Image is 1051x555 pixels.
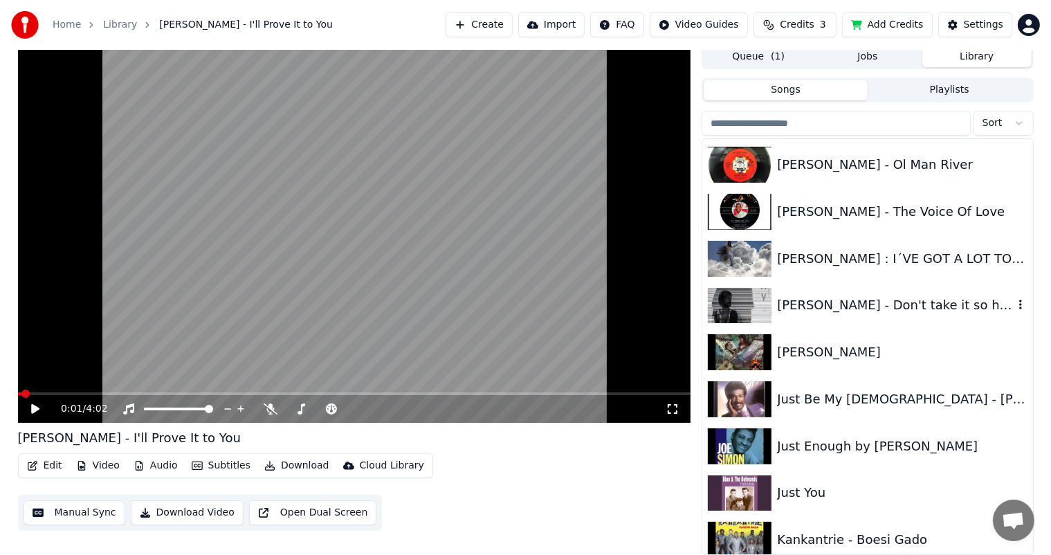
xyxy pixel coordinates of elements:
[777,343,1027,362] div: [PERSON_NAME]
[186,456,256,475] button: Subtitles
[128,456,183,475] button: Audio
[777,202,1027,221] div: [PERSON_NAME] - The Voice Of Love
[518,12,585,37] button: Import
[777,483,1027,502] div: Just You
[868,80,1032,100] button: Playlists
[131,500,244,525] button: Download Video
[71,456,125,475] button: Video
[590,12,643,37] button: FAQ
[11,11,39,39] img: youka
[704,80,868,100] button: Songs
[842,12,933,37] button: Add Credits
[753,12,837,37] button: Credits3
[938,12,1012,37] button: Settings
[360,459,424,473] div: Cloud Library
[780,18,814,32] span: Credits
[18,428,241,448] div: [PERSON_NAME] - I'll Prove It to You
[993,500,1034,541] div: Open de chat
[964,18,1003,32] div: Settings
[922,47,1032,67] button: Library
[21,456,68,475] button: Edit
[249,500,377,525] button: Open Dual Screen
[777,437,1027,456] div: Just Enough by [PERSON_NAME]
[24,500,125,525] button: Manual Sync
[61,402,94,416] div: /
[86,402,107,416] span: 4:02
[53,18,333,32] nav: breadcrumb
[704,47,813,67] button: Queue
[650,12,748,37] button: Video Guides
[777,530,1027,549] div: Kankantrie - Boesi Gado
[259,456,335,475] button: Download
[777,155,1027,174] div: [PERSON_NAME] - Ol Man River
[446,12,513,37] button: Create
[777,295,1013,315] div: [PERSON_NAME] - Don't take it so hard.
[159,18,333,32] span: [PERSON_NAME] - I'll Prove It to You
[983,116,1003,130] span: Sort
[103,18,137,32] a: Library
[777,390,1027,409] div: Just Be My [DEMOGRAPHIC_DATA] - [PERSON_NAME]
[61,402,82,416] span: 0:01
[771,50,785,64] span: ( 1 )
[813,47,922,67] button: Jobs
[777,249,1027,269] div: [PERSON_NAME] : I´VE GOT A LOT TO OFFER [PERSON_NAME]
[53,18,81,32] a: Home
[820,18,826,32] span: 3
